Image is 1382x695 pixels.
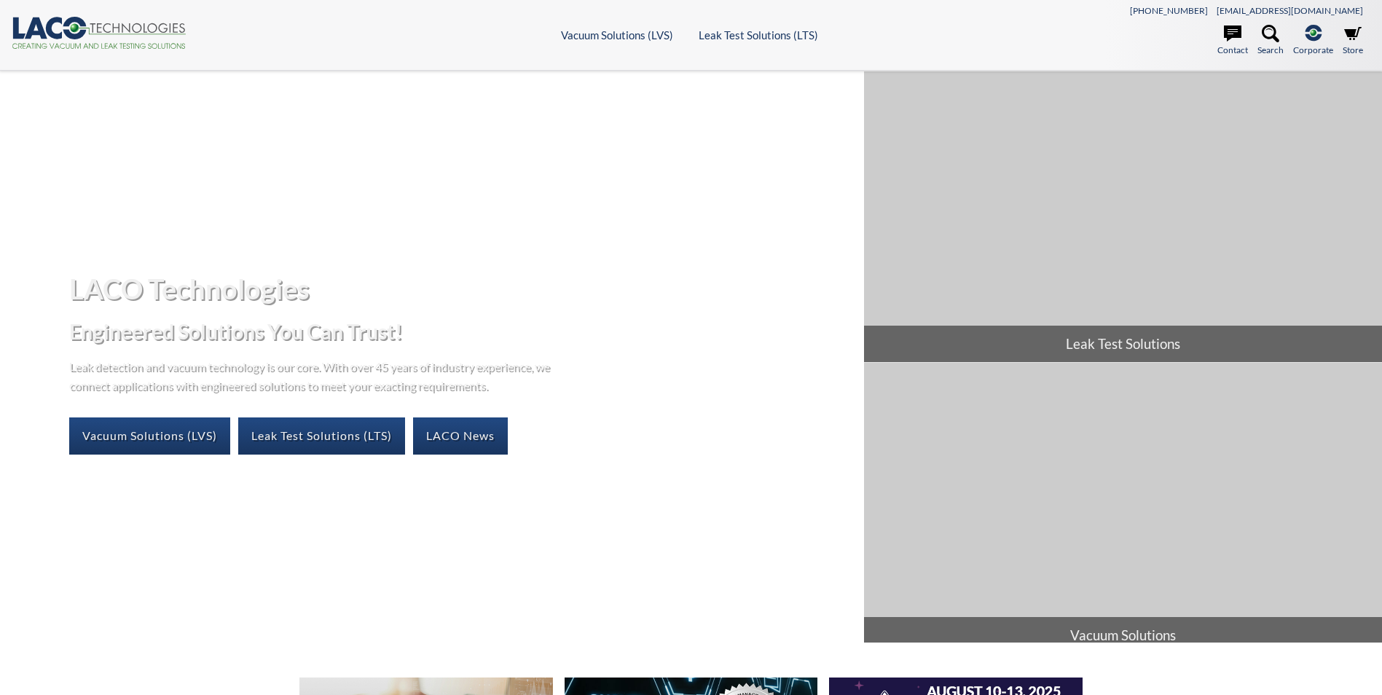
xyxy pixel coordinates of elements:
[413,417,508,454] a: LACO News
[69,271,852,307] h1: LACO Technologies
[238,417,405,454] a: Leak Test Solutions (LTS)
[1343,44,1363,55] font: Store
[864,71,1382,362] a: Leak Test Solutions
[1257,44,1284,55] font: Search
[1293,43,1333,57] span: Corporate
[864,363,1382,653] a: Vacuum Solutions
[699,28,818,42] a: Leak Test Solutions (LTS)
[1217,44,1248,55] font: Contact
[69,357,557,394] p: Leak detection and vacuum technology is our core. With over 45 years of industry experience, we c...
[864,326,1382,362] span: Leak Test Solutions
[1343,25,1363,57] a: Store
[1130,5,1208,16] a: [PHONE_NUMBER]
[69,318,852,345] h2: Engineered Solutions You Can Trust!
[864,617,1382,653] span: Vacuum Solutions
[1217,5,1363,16] a: [EMAIL_ADDRESS][DOMAIN_NAME]
[1217,25,1248,57] a: Contact
[1257,25,1284,57] a: Search
[561,28,673,42] a: Vacuum Solutions (LVS)
[69,417,230,454] a: Vacuum Solutions (LVS)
